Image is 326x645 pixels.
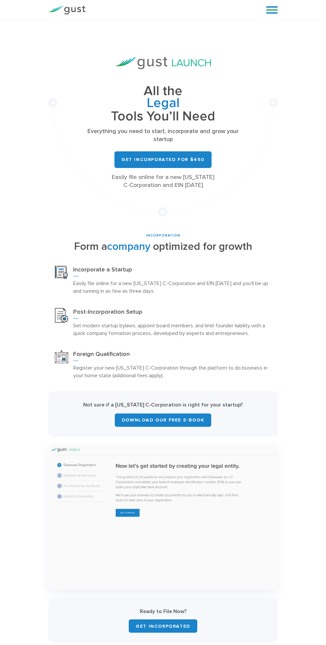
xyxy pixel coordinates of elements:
p: Everything you need to start, incorporate and grow your startup [83,127,244,143]
img: 1 Form A Company [48,445,278,590]
h3: Post-Incorporation Setup [73,308,271,319]
img: Post Incorporation Setup [55,308,68,322]
p: Register your new [US_STATE] C-Corporation through the platform to do business in your home state... [73,364,271,379]
div: Easily file online for a new [US_STATE] C-Corporation and EIN [DATE] [83,173,244,189]
p: Easily file online for a new [US_STATE] C-Corporation and EIN [DATE] and you’ll be up and running... [73,279,271,295]
img: Incorporation Icon [55,266,68,279]
a: Get Incorporated for $450 [114,151,212,168]
p: Set modern startup bylaws, appoint board members, and limit founder liability with a quick compan... [73,322,271,337]
h1: All the Tools You’ll Need [83,85,244,123]
div: INCORPORATION [48,233,278,238]
img: Gust Launch Logo [115,57,211,69]
span: Legal [83,97,244,110]
p: Not sure if a [US_STATE] C-Corporation is right for your startup? [58,401,268,408]
a: Get INCORPORATED [129,619,197,633]
h3: Incorporate a Startup [73,266,271,276]
a: Download Our Free E-Book [115,413,211,427]
h3: Foreign Qualification [73,350,271,361]
span: company [107,240,150,253]
h2: Form a optimized for growth [48,241,278,252]
img: Gust Logo [48,6,85,15]
img: Foreign Qualification [55,350,68,363]
strong: Ready to File Now? [140,608,187,614]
